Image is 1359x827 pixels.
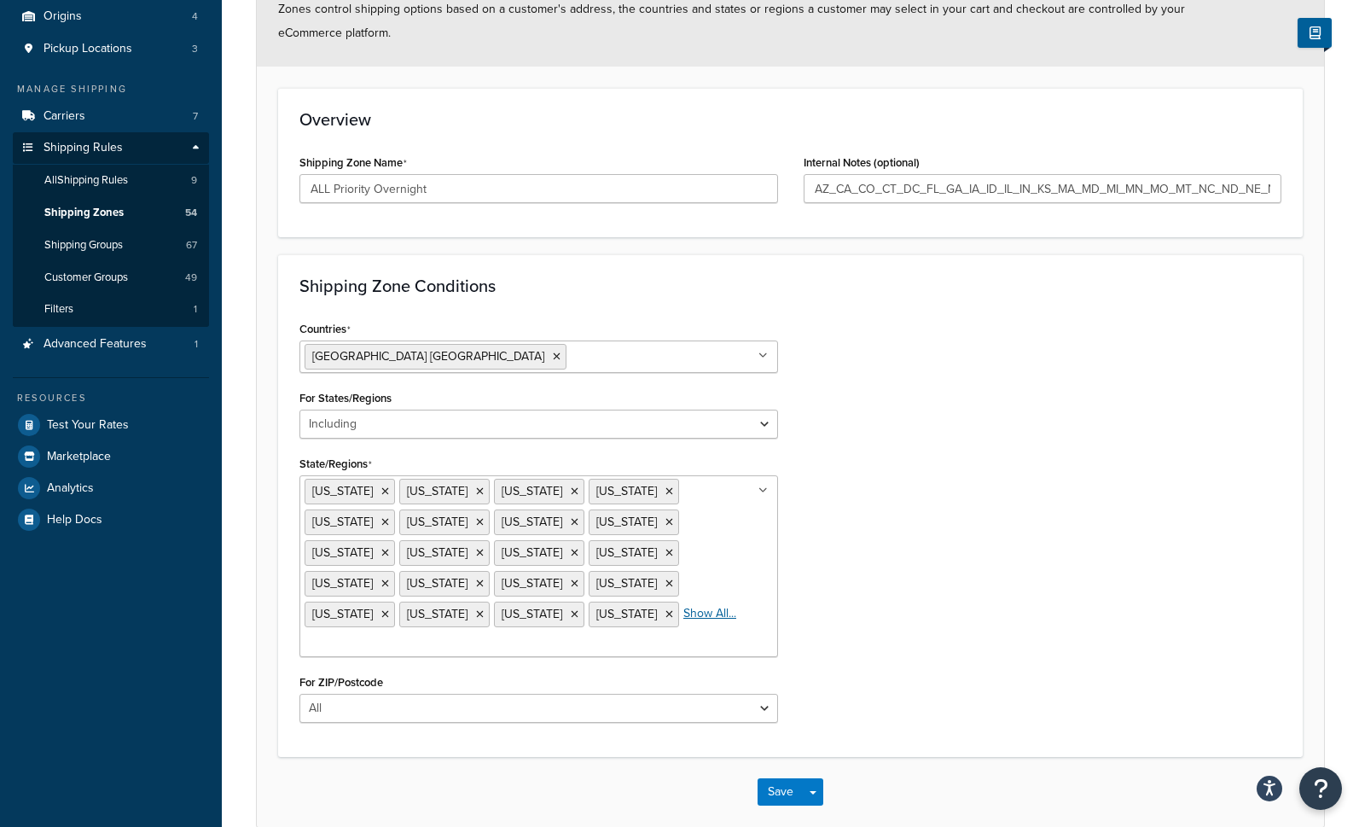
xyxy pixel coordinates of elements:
[312,347,544,365] span: [GEOGRAPHIC_DATA] [GEOGRAPHIC_DATA]
[312,482,373,500] span: [US_STATE]
[1299,767,1342,810] button: Open Resource Center
[502,482,562,500] span: [US_STATE]
[44,141,123,155] span: Shipping Rules
[13,101,209,132] li: Carriers
[44,109,85,124] span: Carriers
[13,165,209,196] a: AllShipping Rules9
[596,482,657,500] span: [US_STATE]
[193,109,198,124] span: 7
[596,574,657,592] span: [US_STATE]
[407,605,468,623] span: [US_STATE]
[312,544,373,562] span: [US_STATE]
[13,132,209,164] a: Shipping Rules
[47,450,111,464] span: Marketplace
[44,337,147,352] span: Advanced Features
[312,605,373,623] span: [US_STATE]
[13,197,209,229] li: Shipping Zones
[13,294,209,325] a: Filters1
[192,42,198,56] span: 3
[44,238,123,253] span: Shipping Groups
[596,513,657,531] span: [US_STATE]
[13,82,209,96] div: Manage Shipping
[13,262,209,294] li: Customer Groups
[758,778,804,806] button: Save
[13,391,209,405] div: Resources
[13,410,209,440] a: Test Your Rates
[185,206,197,220] span: 54
[804,156,920,169] label: Internal Notes (optional)
[299,277,1281,295] h3: Shipping Zone Conditions
[13,262,209,294] a: Customer Groups49
[185,271,197,285] span: 49
[13,504,209,535] a: Help Docs
[299,457,372,471] label: State/Regions
[13,294,209,325] li: Filters
[192,9,198,24] span: 4
[407,544,468,562] span: [US_STATE]
[13,441,209,472] a: Marketplace
[502,574,562,592] span: [US_STATE]
[194,302,197,317] span: 1
[596,544,657,562] span: [US_STATE]
[13,329,209,360] li: Advanced Features
[13,1,209,32] li: Origins
[47,418,129,433] span: Test Your Rates
[44,206,124,220] span: Shipping Zones
[44,271,128,285] span: Customer Groups
[1298,18,1332,48] button: Show Help Docs
[44,173,128,188] span: All Shipping Rules
[502,513,562,531] span: [US_STATE]
[13,230,209,261] li: Shipping Groups
[502,544,562,562] span: [US_STATE]
[596,605,657,623] span: [US_STATE]
[47,513,102,527] span: Help Docs
[299,392,392,405] label: For States/Regions
[13,101,209,132] a: Carriers7
[299,110,1281,129] h3: Overview
[312,513,373,531] span: [US_STATE]
[683,605,736,622] a: Show All...
[312,574,373,592] span: [US_STATE]
[47,481,94,496] span: Analytics
[44,42,132,56] span: Pickup Locations
[13,1,209,32] a: Origins4
[13,197,209,229] a: Shipping Zones54
[44,302,73,317] span: Filters
[407,574,468,592] span: [US_STATE]
[13,230,209,261] a: Shipping Groups67
[299,676,383,689] label: For ZIP/Postcode
[195,337,198,352] span: 1
[191,173,197,188] span: 9
[299,156,407,170] label: Shipping Zone Name
[502,605,562,623] span: [US_STATE]
[299,323,351,336] label: Countries
[44,9,82,24] span: Origins
[407,482,468,500] span: [US_STATE]
[13,132,209,327] li: Shipping Rules
[13,473,209,504] a: Analytics
[13,33,209,65] a: Pickup Locations3
[13,329,209,360] a: Advanced Features1
[407,513,468,531] span: [US_STATE]
[186,238,197,253] span: 67
[13,33,209,65] li: Pickup Locations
